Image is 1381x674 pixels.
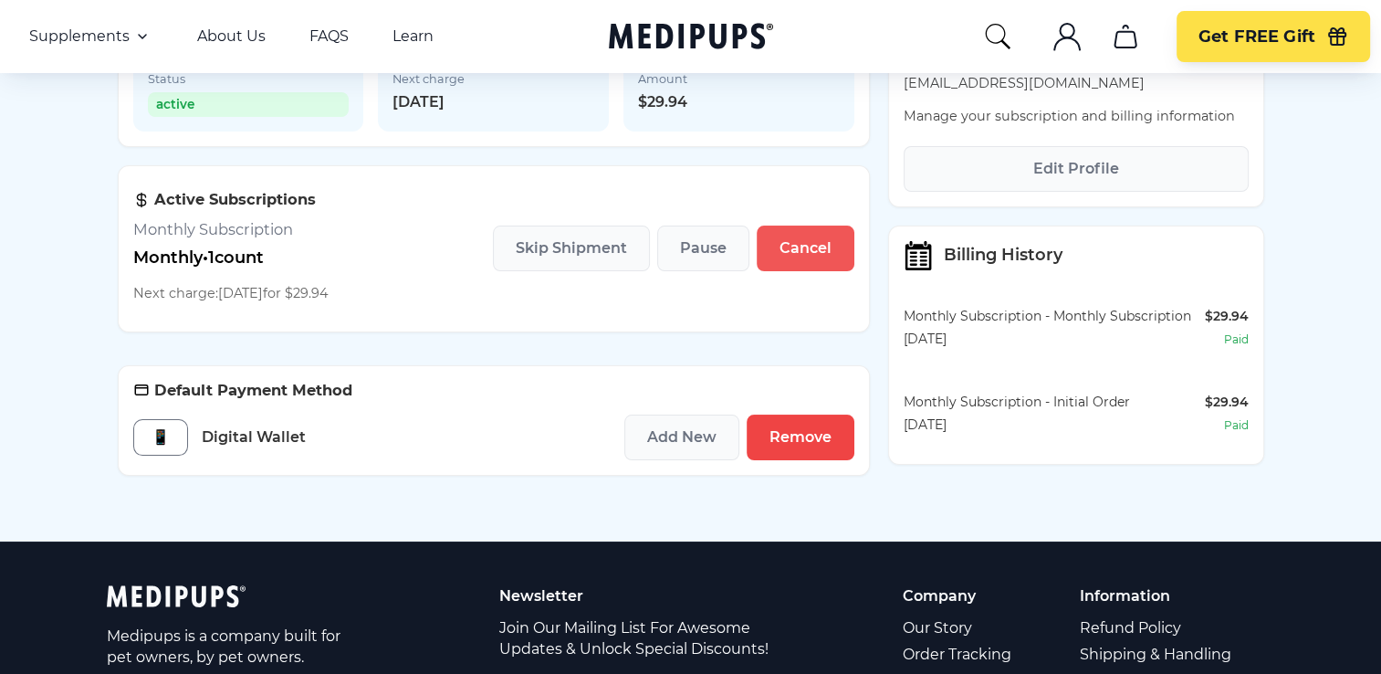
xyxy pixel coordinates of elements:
[133,248,329,268] p: Monthly • 1 count
[1205,393,1249,412] div: $29.94
[904,416,1205,435] div: [DATE]
[309,27,349,46] a: FAQS
[392,27,434,46] a: Learn
[904,107,1249,126] p: Manage your subscription and billing information
[903,615,1014,641] a: Our Story
[904,330,1205,349] div: [DATE]
[1104,15,1147,58] button: cart
[1080,615,1234,641] a: Refund Policy
[392,69,594,89] span: Next charge
[638,69,840,89] span: Amount
[1080,641,1234,668] a: Shipping & Handling
[904,146,1249,192] button: Edit Profile
[1080,585,1234,606] p: Information
[1205,307,1249,326] div: $29.94
[107,626,344,668] p: Medipups is a company built for pet owners, by pet owners.
[944,246,1062,265] h3: Billing History
[624,415,739,460] button: Add New
[516,239,627,258] span: Skip Shipment
[903,585,1014,606] p: Company
[148,92,350,117] span: active
[747,415,854,460] button: Remove
[904,393,1205,412] div: Monthly Subscription - Initial Order
[1177,11,1370,62] button: Get FREE Gift
[133,190,329,209] h3: Active Subscriptions
[983,22,1012,51] button: search
[903,641,1014,668] a: Order Tracking
[1224,416,1249,435] div: paid
[638,92,840,111] span: $29.94
[647,428,717,447] span: Add New
[1045,15,1089,58] button: account
[499,585,774,606] p: Newsletter
[904,74,1249,93] p: [EMAIL_ADDRESS][DOMAIN_NAME]
[609,19,773,57] a: Medipups
[499,617,774,659] p: Join Our Mailing List For Awesome Updates & Unlock Special Discounts!
[769,428,832,447] span: Remove
[392,92,594,111] span: [DATE]
[1033,160,1119,178] span: Edit Profile
[657,226,749,271] button: Pause
[133,220,329,239] h3: Monthly Subscription
[202,427,306,447] span: Digital Wallet
[904,307,1205,326] div: Monthly Subscription - Monthly Subscription
[29,27,130,46] span: Supplements
[1224,330,1249,349] div: paid
[133,381,854,400] h3: Default Payment Method
[779,239,832,258] span: Cancel
[1198,26,1315,47] span: Get FREE Gift
[133,284,329,303] p: Next charge: [DATE] for $29.94
[29,26,153,47] button: Supplements
[493,226,650,271] button: Skip Shipment
[757,226,854,271] button: Cancel
[680,239,727,258] span: Pause
[133,419,188,456] div: 📱
[148,69,350,89] span: Status
[197,27,266,46] a: About Us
